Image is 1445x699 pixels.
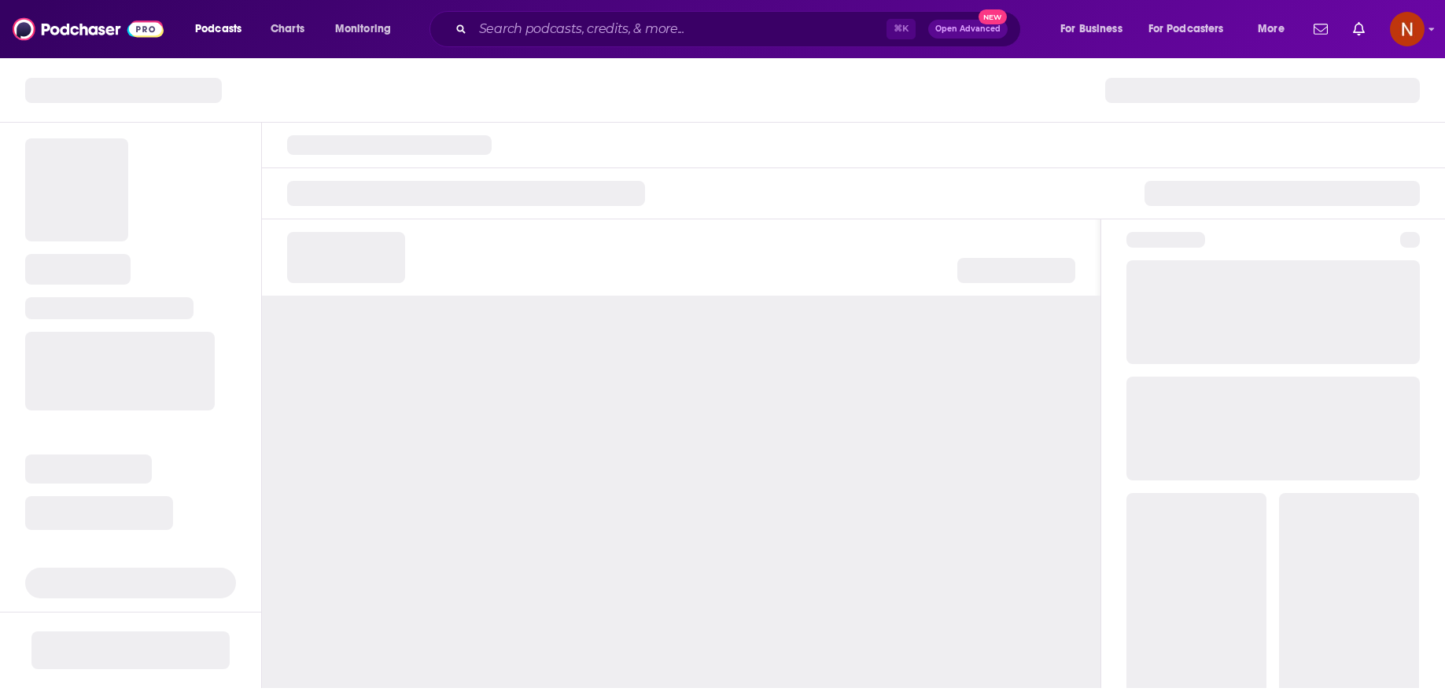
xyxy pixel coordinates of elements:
span: For Podcasters [1148,18,1224,40]
a: Show notifications dropdown [1307,16,1334,42]
span: ⌘ K [887,19,916,39]
input: Search podcasts, credits, & more... [473,17,887,42]
img: Podchaser - Follow, Share and Rate Podcasts [13,14,164,44]
span: Podcasts [195,18,241,40]
span: More [1258,18,1285,40]
span: Monitoring [335,18,391,40]
button: Open AdvancedNew [928,20,1008,39]
button: open menu [324,17,411,42]
button: open menu [1049,17,1142,42]
a: Charts [260,17,314,42]
button: open menu [184,17,262,42]
div: Search podcasts, credits, & more... [444,11,1036,47]
button: Show profile menu [1390,12,1425,46]
img: User Profile [1390,12,1425,46]
span: For Business [1060,18,1122,40]
span: Charts [271,18,304,40]
button: open menu [1138,17,1247,42]
span: Open Advanced [935,25,1001,33]
span: New [979,9,1007,24]
span: Logged in as AdelNBM [1390,12,1425,46]
a: Show notifications dropdown [1347,16,1371,42]
button: open menu [1247,17,1304,42]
